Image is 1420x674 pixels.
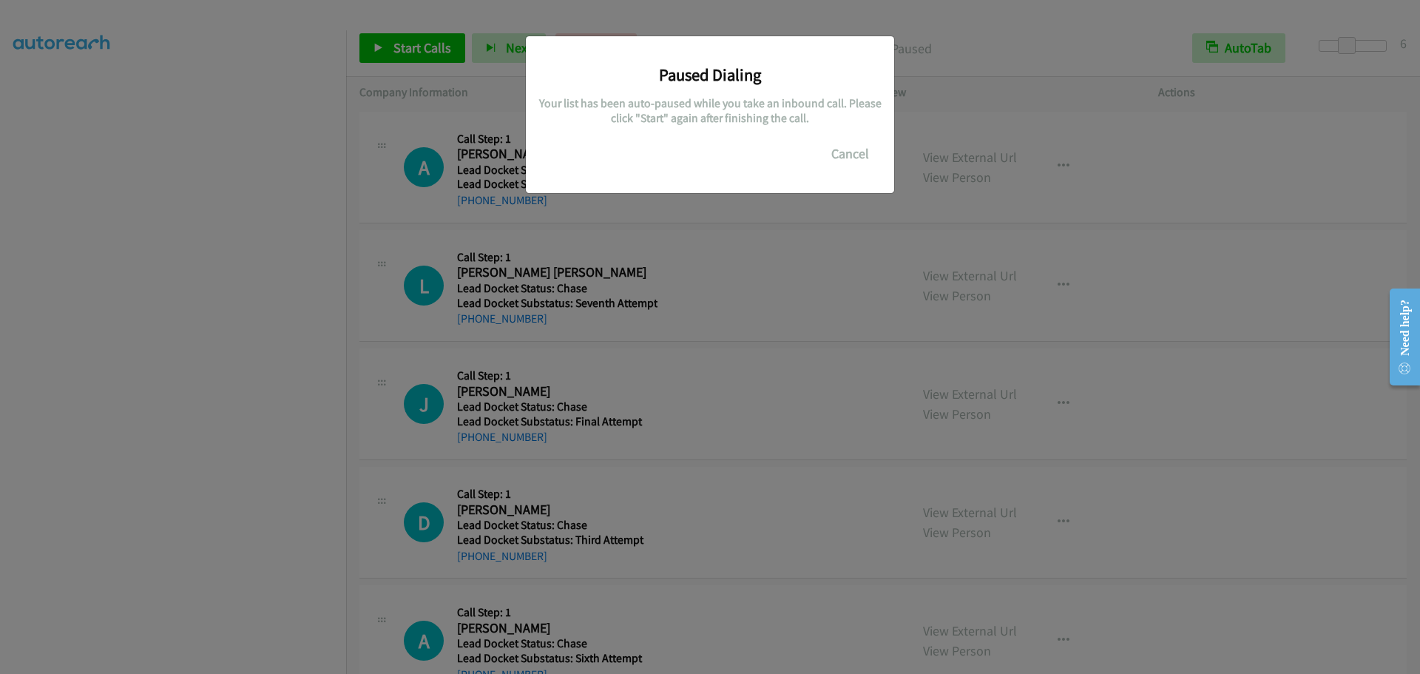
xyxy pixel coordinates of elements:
button: Cancel [817,139,883,169]
iframe: Resource Center [1377,278,1420,396]
h3: Paused Dialing [537,64,883,85]
h5: Your list has been auto-paused while you take an inbound call. Please click "Start" again after f... [537,96,883,125]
